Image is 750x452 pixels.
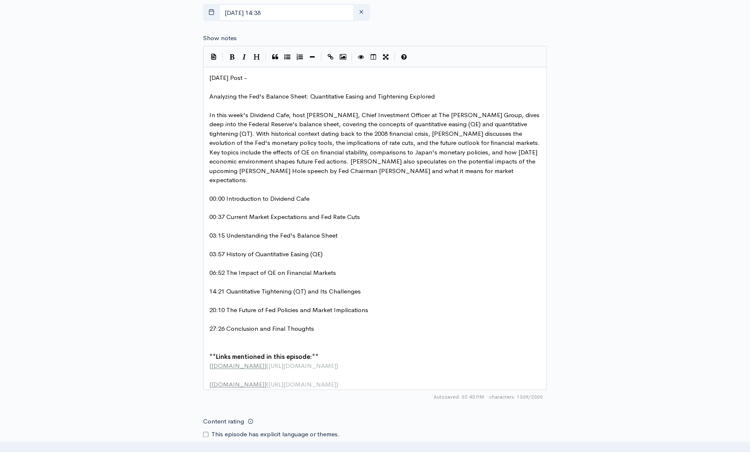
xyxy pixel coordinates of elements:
[251,51,263,63] button: Heading
[281,51,294,63] button: Generic List
[209,92,435,100] span: Analyzing the Fed's Balance Sheet: Quantitative Easing and Tightening Explored
[211,381,264,389] span: [DOMAIN_NAME]
[269,51,281,63] button: Quote
[209,232,338,240] span: 03:15 Understanding the Fed's Balance Sheet
[209,306,368,314] span: 20:10 The Future of Fed Policies and Market Implications
[209,381,211,389] span: [
[209,269,336,277] span: 06:52 The Impact of QE on Financial Markets
[266,381,268,389] span: (
[321,53,322,62] i: |
[209,213,360,221] span: 00:37 Current Market Expectations and Fed Rate Cuts
[209,288,361,296] span: 14:21 Quantitative Tightening (QT) and Its Challenges
[203,414,244,430] label: Content rating
[268,362,336,370] span: [URL][DOMAIN_NAME]
[367,51,380,63] button: Toggle Side by Side
[264,381,266,389] span: ]
[336,362,338,370] span: )
[209,325,314,333] span: 27:26 Conclusion and Final Thoughts
[398,51,410,63] button: Markdown Guide
[203,34,237,43] label: Show notes
[209,74,247,82] span: [DATE] Post -
[380,51,392,63] button: Toggle Fullscreen
[209,362,211,370] span: [
[266,362,268,370] span: (
[306,51,319,63] button: Insert Horizontal Line
[203,4,220,21] button: toggle
[336,381,338,389] span: )
[353,4,370,21] button: clear
[211,362,264,370] span: [DOMAIN_NAME]
[209,250,323,258] span: 03:57 History of Quantitative Easing (QE)
[395,53,395,62] i: |
[294,51,306,63] button: Numbered List
[337,51,349,63] button: Insert Image
[216,353,312,361] span: Links mentioned in this episode:
[266,53,266,62] i: |
[211,430,340,440] label: This episode has explicit language or themes.
[434,394,484,401] span: Autosaved: 02:45 PM
[324,51,337,63] button: Create Link
[209,195,309,202] span: 00:00 Introduction to Dividend Cafe
[352,53,352,62] i: |
[209,111,542,184] span: In this week's Dividend Cafe, host [PERSON_NAME], Chief Investment Officer at The [PERSON_NAME] G...
[208,50,220,63] button: Insert Show Notes Template
[355,51,367,63] button: Toggle Preview
[268,381,336,389] span: [URL][DOMAIN_NAME]
[226,51,238,63] button: Bold
[238,51,251,63] button: Italic
[489,394,543,401] span: 1369/2000
[264,362,266,370] span: ]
